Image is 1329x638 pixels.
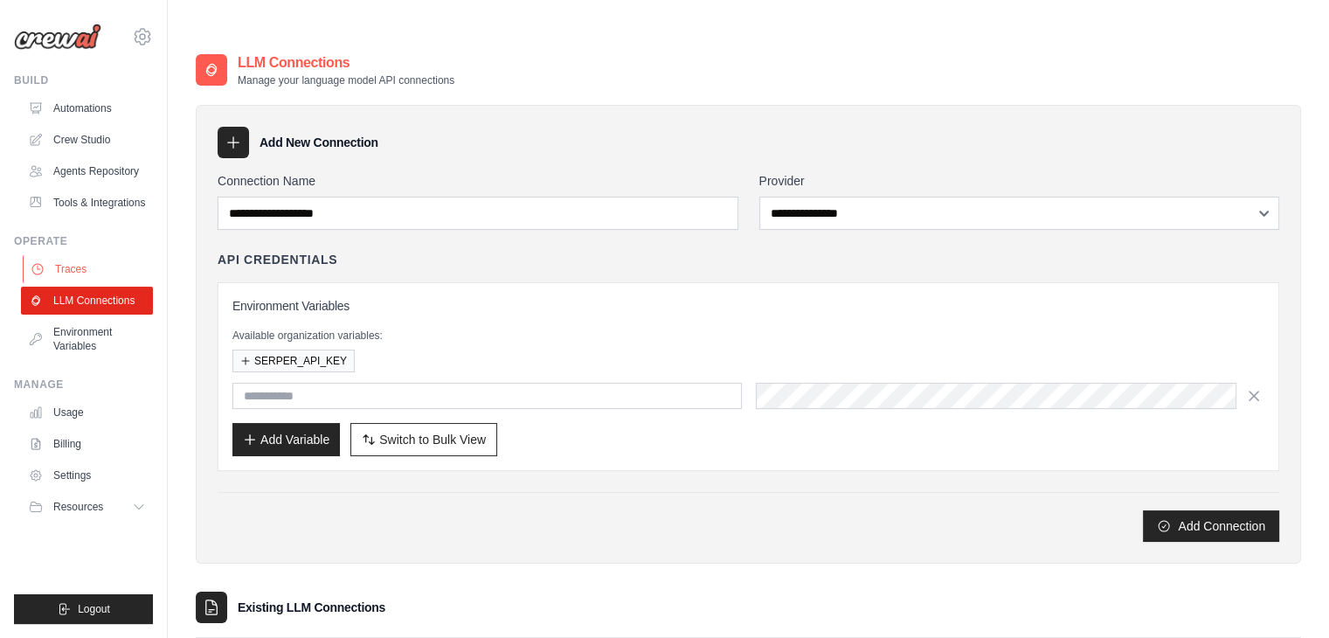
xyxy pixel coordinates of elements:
[232,297,1264,315] h3: Environment Variables
[232,350,355,372] button: SERPER_API_KEY
[14,73,153,87] div: Build
[1143,510,1279,542] button: Add Connection
[379,431,486,448] span: Switch to Bulk View
[21,318,153,360] a: Environment Variables
[260,134,378,151] h3: Add New Connection
[218,172,738,190] label: Connection Name
[21,430,153,458] a: Billing
[21,493,153,521] button: Resources
[238,599,385,616] h3: Existing LLM Connections
[232,423,340,456] button: Add Variable
[759,172,1280,190] label: Provider
[232,329,1264,343] p: Available organization variables:
[21,126,153,154] a: Crew Studio
[14,378,153,392] div: Manage
[21,399,153,426] a: Usage
[21,157,153,185] a: Agents Repository
[218,251,337,268] h4: API Credentials
[21,189,153,217] a: Tools & Integrations
[14,234,153,248] div: Operate
[238,73,454,87] p: Manage your language model API connections
[21,94,153,122] a: Automations
[21,461,153,489] a: Settings
[23,255,155,283] a: Traces
[53,500,103,514] span: Resources
[350,423,497,456] button: Switch to Bulk View
[14,24,101,50] img: Logo
[238,52,454,73] h2: LLM Connections
[14,594,153,624] button: Logout
[78,602,110,616] span: Logout
[21,287,153,315] a: LLM Connections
